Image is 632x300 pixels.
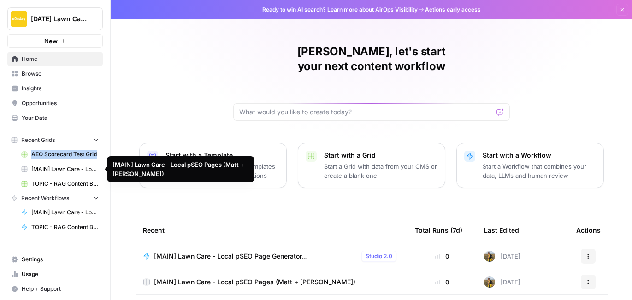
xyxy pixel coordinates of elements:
[415,218,462,243] div: Total Runs (7d)
[327,6,358,13] a: Learn more
[154,277,355,287] span: [MAIN] Lawn Care - Local pSEO Pages (Matt + [PERSON_NAME])
[165,162,279,180] p: Launch best-practice driven templates for content creation and operations
[7,252,103,267] a: Settings
[165,151,279,160] p: Start with a Template
[262,6,418,14] span: Ready to win AI search? about AirOps Visibility
[7,7,103,30] button: Workspace: Sunday Lawn Care
[44,36,58,46] span: New
[21,194,69,202] span: Recent Workflows
[483,151,596,160] p: Start with a Workflow
[143,218,400,243] div: Recent
[324,151,437,160] p: Start with a Grid
[22,84,99,93] span: Insights
[143,251,400,262] a: [MAIN] Lawn Care - Local pSEO Page Generator [[PERSON_NAME]]Studio 2.0
[484,218,519,243] div: Last Edited
[31,14,87,24] span: [DATE] Lawn Care
[11,11,27,27] img: Sunday Lawn Care Logo
[7,96,103,111] a: Opportunities
[484,276,495,288] img: bwwep3rohponzecppi6a6ou8qko4
[22,70,99,78] span: Browse
[484,251,520,262] div: [DATE]
[22,255,99,264] span: Settings
[31,223,99,231] span: TOPIC - RAG Content Brief
[484,276,520,288] div: [DATE]
[31,208,99,217] span: [MAIN] Lawn Care - Local pSEO Page Generator [[PERSON_NAME]]
[22,55,99,63] span: Home
[324,162,437,180] p: Start a Grid with data from your CMS or create a blank one
[17,162,103,176] a: [MAIN] Lawn Care - Local pSEO Pages (Matt + [PERSON_NAME])
[7,34,103,48] button: New
[143,277,400,287] a: [MAIN] Lawn Care - Local pSEO Pages (Matt + [PERSON_NAME])
[22,270,99,278] span: Usage
[22,99,99,107] span: Opportunities
[7,191,103,205] button: Recent Workflows
[233,44,510,74] h1: [PERSON_NAME], let's start your next content workflow
[298,143,445,188] button: Start with a GridStart a Grid with data from your CMS or create a blank one
[415,252,469,261] div: 0
[154,252,358,261] span: [MAIN] Lawn Care - Local pSEO Page Generator [[PERSON_NAME]]
[22,285,99,293] span: Help + Support
[17,147,103,162] a: AEO Scorecard Test Grid
[483,162,596,180] p: Start a Workflow that combines your data, LLMs and human review
[17,220,103,235] a: TOPIC - RAG Content Brief
[7,133,103,147] button: Recent Grids
[7,282,103,296] button: Help + Support
[22,114,99,122] span: Your Data
[31,150,99,159] span: AEO Scorecard Test Grid
[366,252,392,260] span: Studio 2.0
[7,52,103,66] a: Home
[239,107,493,117] input: What would you like to create today?
[21,136,55,144] span: Recent Grids
[7,111,103,125] a: Your Data
[17,176,103,191] a: TOPIC - RAG Content Brief Grid
[31,165,99,173] span: [MAIN] Lawn Care - Local pSEO Pages (Matt + [PERSON_NAME])
[484,251,495,262] img: bwwep3rohponzecppi6a6ou8qko4
[31,180,99,188] span: TOPIC - RAG Content Brief Grid
[7,66,103,81] a: Browse
[139,143,287,188] button: Start with a TemplateLaunch best-practice driven templates for content creation and operations
[425,6,481,14] span: Actions early access
[17,205,103,220] a: [MAIN] Lawn Care - Local pSEO Page Generator [[PERSON_NAME]]
[7,267,103,282] a: Usage
[7,81,103,96] a: Insights
[415,277,469,287] div: 0
[576,218,601,243] div: Actions
[456,143,604,188] button: Start with a WorkflowStart a Workflow that combines your data, LLMs and human review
